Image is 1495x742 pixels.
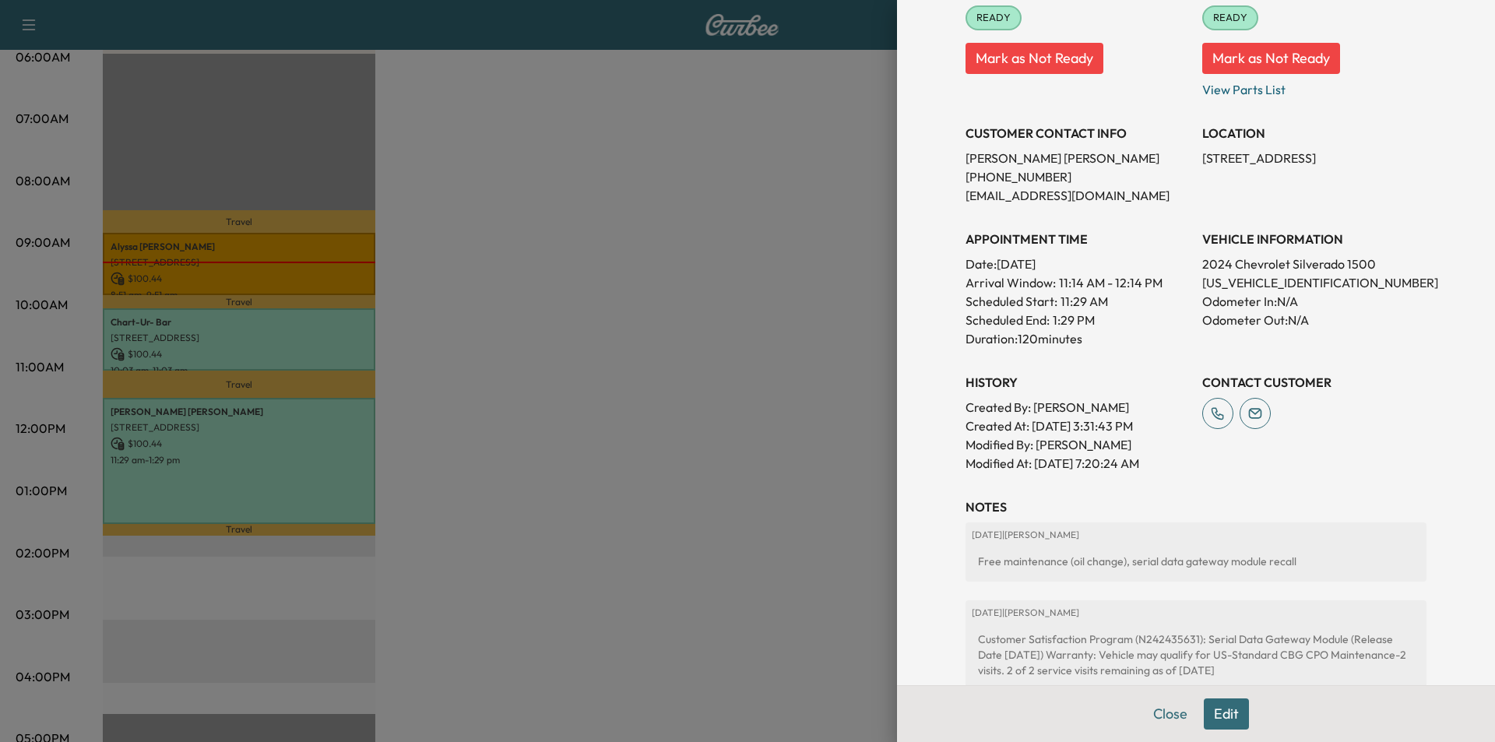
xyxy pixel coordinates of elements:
[966,398,1190,417] p: Created By : [PERSON_NAME]
[1061,292,1108,311] p: 11:29 AM
[966,311,1050,329] p: Scheduled End:
[1202,255,1426,273] p: 2024 Chevrolet Silverado 1500
[966,124,1190,142] h3: CUSTOMER CONTACT INFO
[967,10,1020,26] span: READY
[966,273,1190,292] p: Arrival Window:
[1202,124,1426,142] h3: LOCATION
[966,43,1103,74] button: Mark as Not Ready
[1202,373,1426,392] h3: CONTACT CUSTOMER
[966,373,1190,392] h3: History
[1202,43,1340,74] button: Mark as Not Ready
[966,167,1190,186] p: [PHONE_NUMBER]
[1202,311,1426,329] p: Odometer Out: N/A
[1202,230,1426,248] h3: VEHICLE INFORMATION
[966,255,1190,273] p: Date: [DATE]
[966,186,1190,205] p: [EMAIL_ADDRESS][DOMAIN_NAME]
[1202,292,1426,311] p: Odometer In: N/A
[966,435,1190,454] p: Modified By : [PERSON_NAME]
[1204,10,1257,26] span: READY
[966,454,1190,473] p: Modified At : [DATE] 7:20:24 AM
[1204,698,1249,730] button: Edit
[966,329,1190,348] p: Duration: 120 minutes
[1059,273,1163,292] span: 11:14 AM - 12:14 PM
[1143,698,1198,730] button: Close
[972,529,1420,541] p: [DATE] | [PERSON_NAME]
[1202,74,1426,99] p: View Parts List
[1202,149,1426,167] p: [STREET_ADDRESS]
[972,547,1420,575] div: Free maintenance (oil change), serial data gateway module recall
[966,498,1426,516] h3: NOTES
[966,230,1190,248] h3: APPOINTMENT TIME
[972,625,1420,684] div: Customer Satisfaction Program (N242435631): Serial Data Gateway Module (Release Date [DATE]) Warr...
[966,292,1057,311] p: Scheduled Start:
[966,149,1190,167] p: [PERSON_NAME] [PERSON_NAME]
[966,417,1190,435] p: Created At : [DATE] 3:31:43 PM
[1202,273,1426,292] p: [US_VEHICLE_IDENTIFICATION_NUMBER]
[972,607,1420,619] p: [DATE] | [PERSON_NAME]
[1053,311,1095,329] p: 1:29 PM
